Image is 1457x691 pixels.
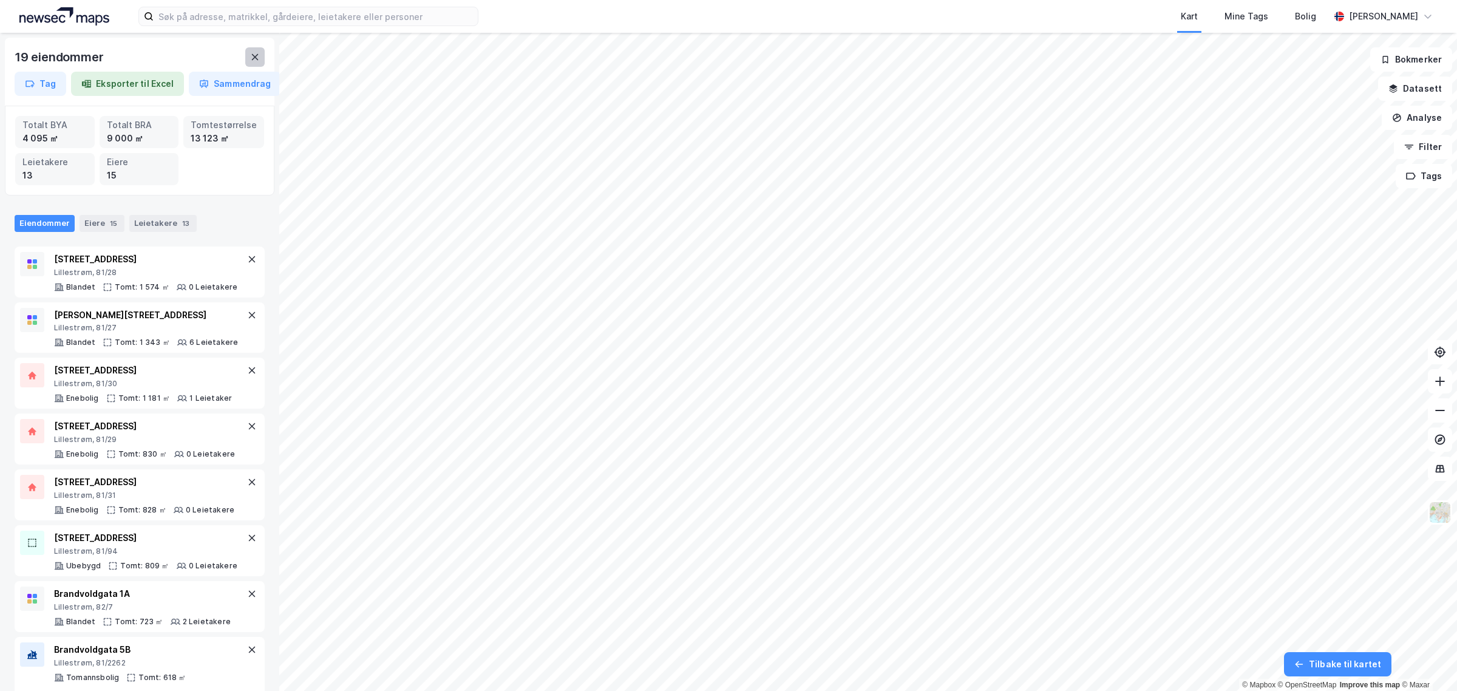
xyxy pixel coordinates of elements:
a: OpenStreetMap [1278,681,1337,689]
div: Lillestrøm, 81/2262 [54,658,245,668]
div: 1 Leietaker [189,393,232,403]
div: Tomannsbolig [66,673,119,682]
div: Kart [1181,9,1198,24]
div: [PERSON_NAME] [1349,9,1418,24]
div: 15 [107,217,120,230]
div: Brandvoldgata 5B [54,642,245,657]
button: Eksporter til Excel [71,72,184,96]
div: Mine Tags [1224,9,1268,24]
a: Improve this map [1340,681,1400,689]
div: Tomt: 809 ㎡ [120,561,169,571]
div: 2 Leietakere [183,617,231,627]
div: 0 Leietakere [186,449,235,459]
div: Brandvoldgata 1A [54,587,231,601]
div: Lillestrøm, 81/27 [54,323,238,333]
a: Mapbox [1242,681,1275,689]
div: 0 Leietakere [189,561,237,571]
div: Bolig [1295,9,1316,24]
div: Lillestrøm, 81/28 [54,268,237,277]
div: Tomt: 1 343 ㎡ [115,338,170,347]
div: Leietakere [129,215,197,232]
div: Kontrollprogram for chat [1396,633,1457,691]
div: Ubebygd [66,561,101,571]
iframe: Chat Widget [1396,633,1457,691]
div: [STREET_ADDRESS] [54,475,234,489]
div: Tomt: 618 ㎡ [138,673,186,682]
img: logo.a4113a55bc3d86da70a041830d287a7e.svg [19,7,109,26]
div: 13 [22,169,87,182]
div: Lillestrøm, 81/29 [54,435,235,444]
div: [PERSON_NAME][STREET_ADDRESS] [54,308,238,322]
div: Blandet [66,617,95,627]
div: 9 000 ㎡ [107,132,172,145]
div: 0 Leietakere [189,282,237,292]
button: Tilbake til kartet [1284,652,1391,676]
img: Z [1428,501,1452,524]
button: Filter [1394,135,1452,159]
div: Enebolig [66,393,99,403]
div: [STREET_ADDRESS] [54,252,237,267]
button: Datasett [1378,77,1452,101]
div: Tomt: 1 181 ㎡ [118,393,171,403]
div: Eiere [107,155,172,169]
div: Lillestrøm, 81/94 [54,546,237,556]
div: Lillestrøm, 81/30 [54,379,232,389]
div: Lillestrøm, 81/31 [54,491,234,500]
div: Tomt: 1 574 ㎡ [115,282,169,292]
button: Tag [15,72,66,96]
div: [STREET_ADDRESS] [54,363,232,378]
div: Tomt: 723 ㎡ [115,617,163,627]
div: 15 [107,169,172,182]
div: Totalt BYA [22,118,87,132]
div: Blandet [66,282,95,292]
div: Tomt: 830 ㎡ [118,449,167,459]
div: Enebolig [66,505,99,515]
div: 19 eiendommer [15,47,106,67]
div: 0 Leietakere [186,505,234,515]
input: Søk på adresse, matrikkel, gårdeiere, leietakere eller personer [154,7,478,26]
div: 6 Leietakere [189,338,238,347]
button: Tags [1396,164,1452,188]
div: Enebolig [66,449,99,459]
div: Blandet [66,338,95,347]
div: 13 123 ㎡ [191,132,257,145]
div: [STREET_ADDRESS] [54,419,235,434]
div: Tomt: 828 ㎡ [118,505,166,515]
button: Bokmerker [1370,47,1452,72]
div: Lillestrøm, 82/7 [54,602,231,612]
button: Sammendrag [189,72,281,96]
div: Leietakere [22,155,87,169]
div: 4 095 ㎡ [22,132,87,145]
div: Eiendommer [15,215,75,232]
div: Totalt BRA [107,118,172,132]
div: Tomtestørrelse [191,118,257,132]
button: Analyse [1382,106,1452,130]
div: Eiere [80,215,124,232]
div: 13 [180,217,192,230]
div: [STREET_ADDRESS] [54,531,237,545]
